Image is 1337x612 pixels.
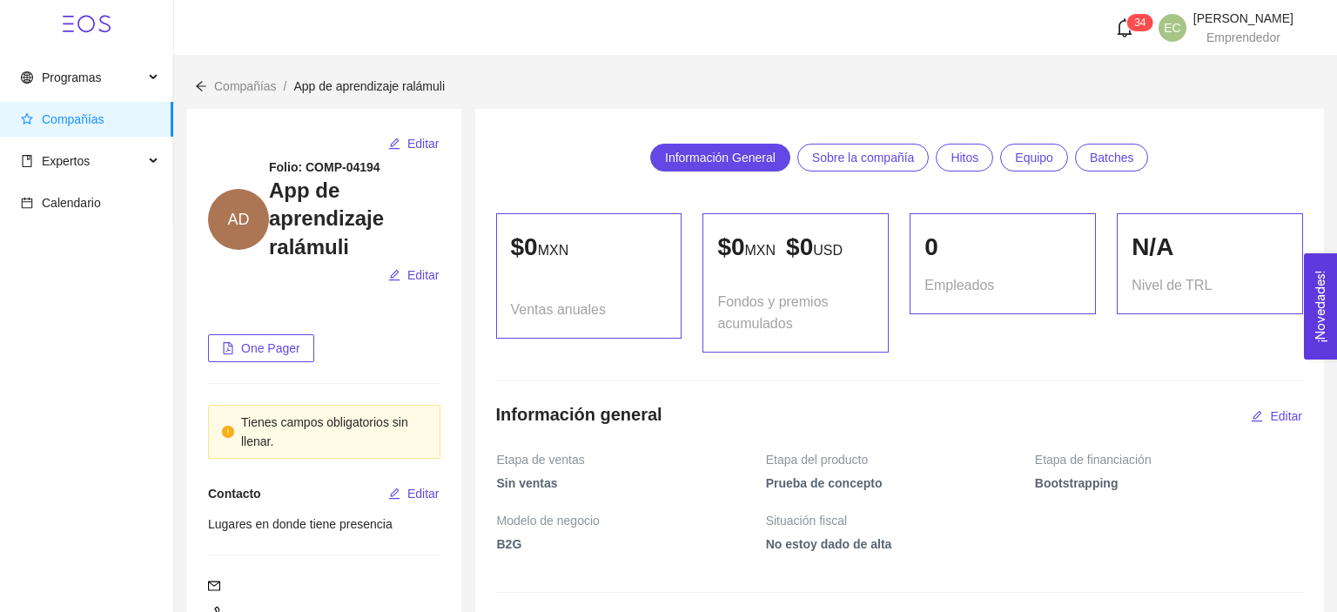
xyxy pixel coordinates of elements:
[21,197,33,209] span: calendar
[1193,11,1293,25] span: [PERSON_NAME]
[766,450,877,469] span: Etapa del producto
[388,269,400,283] span: edit
[511,299,606,320] span: Ventas anuales
[387,130,440,158] button: editEditar
[1115,18,1134,37] span: bell
[195,80,207,92] span: arrow-left
[717,228,874,266] p: $ 0 $ 0
[42,71,101,84] span: Programas
[387,480,440,508] button: editEditar
[1075,144,1149,171] a: Batches
[665,145,776,171] span: Información General
[407,484,440,503] span: Editar
[497,511,608,530] span: Modelo de negocio
[1164,14,1180,42] span: EC
[650,144,790,171] a: Información General
[21,71,33,84] span: global
[208,517,393,531] span: Lugares en donde tiene presencia
[387,261,440,289] button: editEditar
[21,113,33,125] span: star
[1140,17,1146,29] span: 4
[1090,145,1134,171] span: Batches
[1015,145,1053,171] span: Equipo
[797,144,930,171] a: Sobre la compañía
[1132,228,1288,266] div: N/A
[766,474,1033,507] span: Prueba de concepto
[407,134,440,153] span: Editar
[1132,274,1212,296] span: Nivel de TRL
[812,145,915,171] span: Sobre la compañía
[497,535,764,568] span: B2G
[1250,402,1303,430] button: editEditar
[1127,14,1152,31] sup: 34
[269,177,440,261] h3: App de aprendizaje ralámuli
[1304,253,1337,360] button: Open Feedback Widget
[293,79,445,93] span: App de aprendizaje ralámuli
[214,79,277,93] span: Compañías
[1206,30,1280,44] span: Emprendedor
[951,145,978,171] span: Hitos
[222,426,234,438] span: exclamation-circle
[21,155,33,167] span: book
[227,189,249,250] span: AD
[269,160,380,174] strong: Folio: COMP-04194
[924,228,1081,266] div: 0
[813,243,843,258] span: USD
[766,535,1302,568] span: No estoy dado de alta
[42,112,104,126] span: Compañías
[1134,17,1140,29] span: 3
[222,342,234,356] span: file-pdf
[538,243,569,258] span: MXN
[208,580,220,592] span: mail
[936,144,993,171] a: Hitos
[42,196,101,210] span: Calendario
[496,402,662,427] h4: Información general
[388,138,400,151] span: edit
[42,154,90,168] span: Expertos
[241,339,300,358] span: One Pager
[497,474,764,507] span: Sin ventas
[1000,144,1068,171] a: Equipo
[745,243,776,258] span: MXN
[208,334,314,362] button: file-pdfOne Pager
[1270,407,1302,426] span: Editar
[1251,410,1263,424] span: edit
[497,450,594,469] span: Etapa de ventas
[1035,450,1160,469] span: Etapa de financiación
[766,511,856,530] span: Situación fiscal
[388,488,400,501] span: edit
[407,266,440,285] span: Editar
[511,228,668,266] p: $ 0
[284,79,287,93] span: /
[241,413,427,451] div: Tienes campos obligatorios sin llenar.
[717,291,874,334] span: Fondos y premios acumulados
[1035,474,1302,507] span: Bootstrapping
[208,487,261,501] span: Contacto
[924,274,994,296] span: Empleados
